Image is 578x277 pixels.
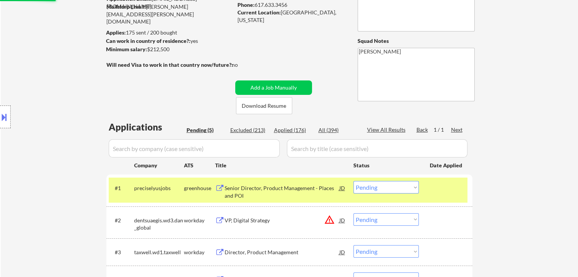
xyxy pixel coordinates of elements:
[238,9,345,24] div: [GEOGRAPHIC_DATA], [US_STATE]
[225,184,339,199] div: Senior Director, Product Management - Places and POI
[106,29,233,36] div: 175 sent / 200 bought
[106,38,190,44] strong: Can work in country of residence?:
[225,217,339,224] div: VP, Digital Strategy
[358,37,475,45] div: Squad Notes
[339,245,346,259] div: JD
[106,3,233,25] div: [PERSON_NAME][EMAIL_ADDRESS][PERSON_NAME][DOMAIN_NAME]
[106,29,126,36] strong: Applies:
[184,249,215,256] div: workday
[238,1,345,9] div: 617.633.3456
[134,162,184,169] div: Company
[106,37,230,45] div: yes
[184,184,215,192] div: greenhouse
[106,3,146,10] strong: Mailslurp Email:
[274,126,312,134] div: Applied (176)
[106,61,233,68] strong: Will need Visa to work in that country now/future?:
[134,249,184,256] div: taxwell.wd1.taxwell
[232,61,253,69] div: no
[109,123,184,132] div: Applications
[339,213,346,227] div: JD
[367,126,408,134] div: View All Results
[134,217,184,231] div: dentsuaegis.wd3.dan_global
[238,2,255,8] strong: Phone:
[339,181,346,195] div: JD
[287,139,467,157] input: Search by title (case sensitive)
[434,126,451,134] div: 1 / 1
[236,97,292,114] button: Download Resume
[230,126,268,134] div: Excluded (213)
[106,46,147,52] strong: Minimum salary:
[134,184,184,192] div: preciselyusjobs
[187,126,225,134] div: Pending (5)
[184,217,215,224] div: workday
[238,9,281,16] strong: Current Location:
[109,139,280,157] input: Search by company (case sensitive)
[235,80,312,95] button: Add a Job Manually
[324,214,335,225] button: warning_amber
[318,126,356,134] div: All (394)
[184,162,215,169] div: ATS
[215,162,346,169] div: Title
[416,126,429,134] div: Back
[115,249,128,256] div: #3
[115,184,128,192] div: #1
[225,249,339,256] div: Director, Product Management
[115,217,128,224] div: #2
[353,158,419,172] div: Status
[106,46,233,53] div: $212,500
[430,162,463,169] div: Date Applied
[451,126,463,134] div: Next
